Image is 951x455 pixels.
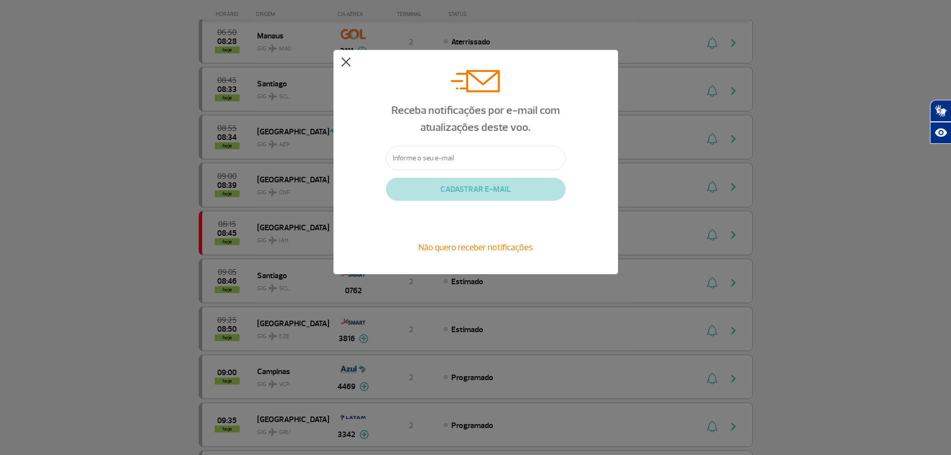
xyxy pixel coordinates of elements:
[386,146,566,170] input: Informe o seu e-mail
[930,100,951,144] div: Plugin de acessibilidade da Hand Talk.
[930,100,951,122] button: Abrir tradutor de língua de sinais.
[930,122,951,144] button: Abrir recursos assistivos.
[391,103,560,134] span: Receba notificações por e-mail com atualizações deste voo.
[386,178,566,201] button: CADASTRAR E-MAIL
[418,242,533,253] span: Não quero receber notificações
